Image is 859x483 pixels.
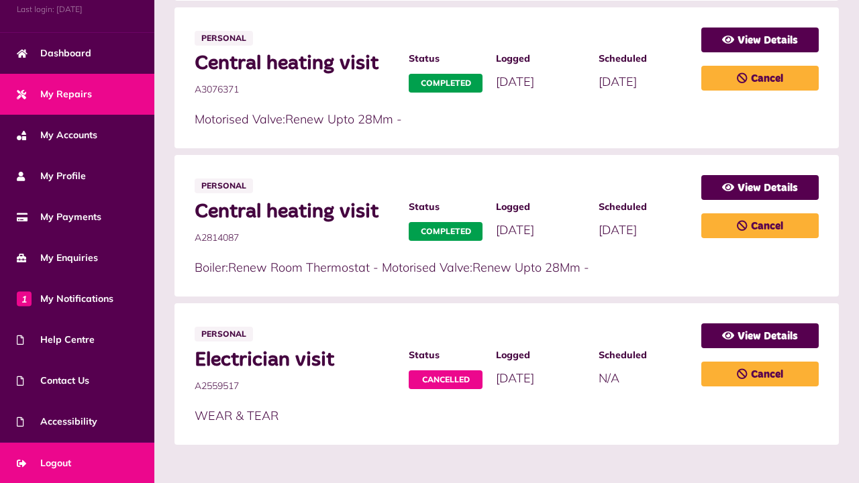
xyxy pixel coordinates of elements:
a: View Details [701,28,819,52]
a: Cancel [701,66,819,91]
span: [DATE] [599,222,637,237]
span: Logged [496,348,585,362]
span: A2814087 [195,231,395,245]
span: Completed [409,74,483,93]
span: Help Centre [17,333,95,347]
a: View Details [701,175,819,200]
span: Last login: [DATE] [17,3,138,15]
span: A3076371 [195,83,395,97]
p: Boiler:Renew Room Thermostat - Motorised Valve:Renew Upto 28Mm - [195,258,688,276]
span: [DATE] [599,74,637,89]
a: Cancel [701,213,819,238]
span: Status [409,348,483,362]
span: Logged [496,200,585,214]
span: My Payments [17,210,101,224]
span: Dashboard [17,46,91,60]
span: Contact Us [17,374,89,388]
span: Cancelled [409,370,483,389]
span: My Profile [17,169,86,183]
span: Logout [17,456,71,470]
span: Status [409,52,483,66]
span: N/A [599,370,619,386]
span: Status [409,200,483,214]
p: WEAR & TEAR [195,407,688,425]
a: View Details [701,323,819,348]
span: [DATE] [496,74,534,89]
span: [DATE] [496,370,534,386]
span: 1 [17,291,32,306]
span: [DATE] [496,222,534,237]
span: My Enquiries [17,251,98,265]
a: Cancel [701,362,819,386]
span: Scheduled [599,348,688,362]
span: Scheduled [599,200,688,214]
span: Personal [195,178,253,193]
span: Scheduled [599,52,688,66]
span: Central heating visit [195,52,395,76]
span: Logged [496,52,585,66]
p: Motorised Valve:Renew Upto 28Mm - [195,110,688,128]
span: Central heating visit [195,200,395,224]
span: Personal [195,327,253,341]
span: Personal [195,31,253,46]
span: My Notifications [17,292,113,306]
span: Completed [409,222,483,241]
span: My Accounts [17,128,97,142]
span: Accessibility [17,415,97,429]
span: Electrician visit [195,348,395,372]
span: A2559517 [195,379,395,393]
span: My Repairs [17,87,92,101]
